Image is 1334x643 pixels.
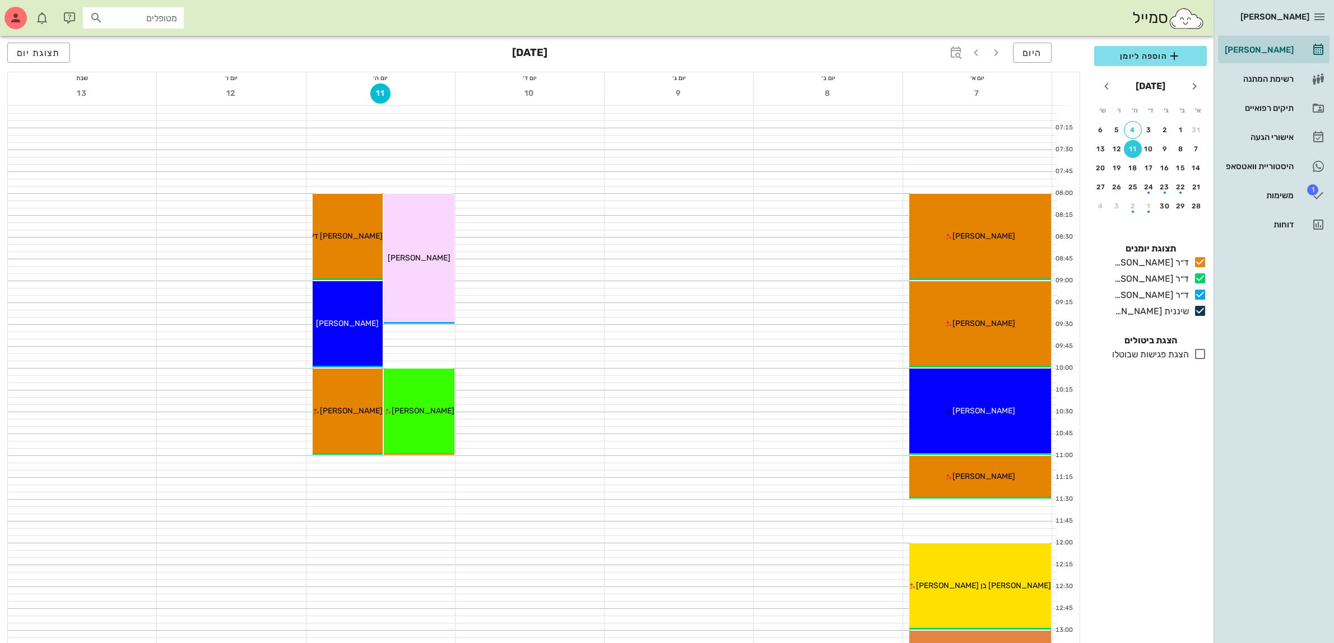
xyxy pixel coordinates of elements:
[1143,101,1158,120] th: ד׳
[1188,197,1206,215] button: 28
[1052,211,1075,220] div: 08:15
[1172,164,1190,172] div: 15
[320,406,383,416] span: [PERSON_NAME]
[1052,254,1075,264] div: 08:45
[1140,159,1158,177] button: 17
[1218,66,1330,92] a: רשימת המתנה
[1172,178,1190,196] button: 22
[1140,121,1158,139] button: 3
[669,88,689,98] span: 9
[952,406,1015,416] span: [PERSON_NAME]
[1052,560,1075,570] div: 12:15
[1094,334,1207,347] h4: הצגת ביטולים
[952,231,1015,241] span: [PERSON_NAME]
[520,83,540,104] button: 10
[1110,305,1189,318] div: שיננית [PERSON_NAME]
[1124,126,1141,134] div: 4
[1052,495,1075,504] div: 11:30
[1052,538,1075,548] div: 12:00
[1108,164,1126,172] div: 19
[1052,364,1075,373] div: 10:00
[669,83,689,104] button: 9
[1188,126,1206,134] div: 31
[818,88,838,98] span: 8
[1124,178,1142,196] button: 25
[1223,133,1294,142] div: אישורי הגעה
[1095,101,1110,120] th: ש׳
[1110,288,1189,302] div: ד״ר [PERSON_NAME]
[1188,140,1206,158] button: 7
[221,83,241,104] button: 12
[512,43,547,65] h3: [DATE]
[1111,101,1126,120] th: ו׳
[1013,43,1052,63] button: היום
[1052,429,1075,439] div: 10:45
[1108,140,1126,158] button: 12
[1124,183,1142,191] div: 25
[1108,197,1126,215] button: 3
[1188,164,1206,172] div: 14
[1156,164,1174,172] div: 16
[1156,178,1174,196] button: 23
[1052,407,1075,417] div: 10:30
[1156,202,1174,210] div: 30
[1218,182,1330,209] a: תגמשימות
[1223,191,1294,200] div: משימות
[1124,164,1142,172] div: 18
[1092,159,1110,177] button: 20
[1188,159,1206,177] button: 14
[1124,140,1142,158] button: 11
[1218,153,1330,180] a: היסטוריית וואטסאפ
[1188,178,1206,196] button: 21
[1052,342,1075,351] div: 09:45
[1140,145,1158,153] div: 10
[316,319,379,328] span: [PERSON_NAME]
[1307,184,1318,195] span: תג
[1223,74,1294,83] div: רשימת המתנה
[1108,121,1126,139] button: 5
[1092,121,1110,139] button: 6
[1052,123,1075,133] div: 07:15
[7,43,70,63] button: תצוגת יום
[1218,124,1330,151] a: אישורי הגעה
[1175,101,1189,120] th: ב׳
[967,88,987,98] span: 7
[1110,272,1189,286] div: ד״ר [PERSON_NAME]
[370,83,391,104] button: 11
[1172,197,1190,215] button: 29
[1172,183,1190,191] div: 22
[1052,167,1075,176] div: 07:45
[1240,12,1309,22] span: [PERSON_NAME]
[1188,145,1206,153] div: 7
[1092,197,1110,215] button: 4
[1052,626,1075,635] div: 13:00
[605,72,753,83] div: יום ג׳
[952,472,1015,481] span: [PERSON_NAME]
[1052,604,1075,613] div: 12:45
[967,83,987,104] button: 7
[1052,516,1075,526] div: 11:45
[1124,197,1142,215] button: 2
[1223,104,1294,113] div: תיקים רפואיים
[1092,183,1110,191] div: 27
[1052,473,1075,482] div: 11:15
[307,231,383,241] span: [PERSON_NAME] דיס
[952,319,1015,328] span: [PERSON_NAME]
[1092,164,1110,172] div: 20
[1127,101,1142,120] th: ה׳
[306,72,455,83] div: יום ה׳
[1022,48,1042,58] span: היום
[1052,145,1075,155] div: 07:30
[1052,276,1075,286] div: 09:00
[1094,242,1207,255] h4: תצוגת יומנים
[1156,159,1174,177] button: 16
[1108,178,1126,196] button: 26
[1108,126,1126,134] div: 5
[1172,145,1190,153] div: 8
[1140,202,1158,210] div: 1
[1096,76,1117,96] button: חודש הבא
[392,406,454,416] span: [PERSON_NAME]
[818,83,838,104] button: 8
[1184,76,1205,96] button: חודש שעבר
[1131,75,1170,97] button: [DATE]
